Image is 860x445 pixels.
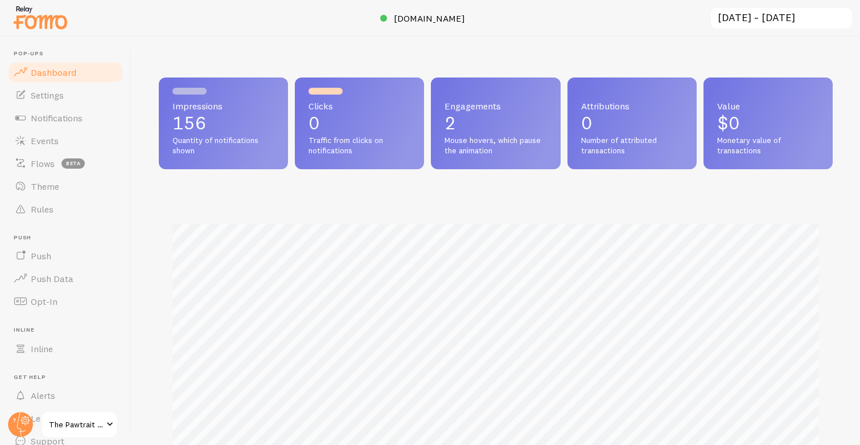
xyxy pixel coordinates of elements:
[308,114,410,132] p: 0
[7,129,124,152] a: Events
[31,158,55,169] span: Flows
[31,273,73,284] span: Push Data
[49,418,103,431] span: The Pawtrait Co
[31,135,59,146] span: Events
[445,136,546,156] span: Mouse hovers, which pause the animation
[581,136,683,156] span: Number of attributed transactions
[172,101,274,111] span: Impressions
[445,114,546,132] p: 2
[61,158,85,169] span: beta
[14,234,124,242] span: Push
[308,136,410,156] span: Traffic from clicks on notifications
[31,181,59,192] span: Theme
[7,198,124,221] a: Rules
[7,384,124,407] a: Alerts
[717,112,740,134] span: $0
[7,84,124,107] a: Settings
[7,337,124,360] a: Inline
[7,175,124,198] a: Theme
[31,112,83,124] span: Notifications
[581,114,683,132] p: 0
[445,101,546,111] span: Engagements
[31,203,54,215] span: Rules
[581,101,683,111] span: Attributions
[7,267,124,290] a: Push Data
[31,89,64,101] span: Settings
[14,50,124,58] span: Pop-ups
[41,411,118,438] a: The Pawtrait Co
[7,244,124,267] a: Push
[31,67,76,78] span: Dashboard
[172,136,274,156] span: Quantity of notifications shown
[717,136,819,156] span: Monetary value of transactions
[172,114,274,132] p: 156
[31,250,51,262] span: Push
[7,107,124,129] a: Notifications
[308,101,410,111] span: Clicks
[12,3,69,32] img: fomo-relay-logo-orange.svg
[7,61,124,84] a: Dashboard
[31,390,55,401] span: Alerts
[14,374,124,381] span: Get Help
[31,296,57,307] span: Opt-In
[7,407,124,430] a: Learn
[7,290,124,313] a: Opt-In
[14,326,124,334] span: Inline
[31,343,53,354] span: Inline
[7,152,124,175] a: Flows beta
[717,101,819,111] span: Value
